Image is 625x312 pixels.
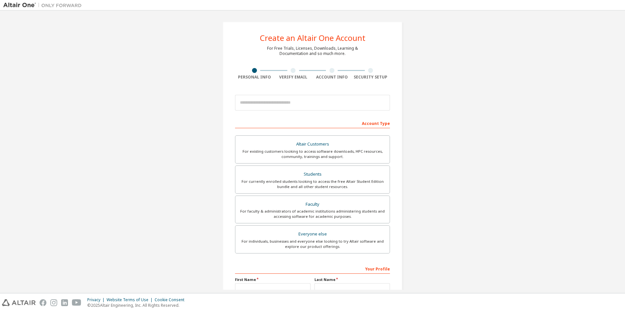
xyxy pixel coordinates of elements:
div: For individuals, businesses and everyone else looking to try Altair software and explore our prod... [239,239,386,249]
img: youtube.svg [72,299,81,306]
div: Students [239,170,386,179]
label: First Name [235,277,311,282]
label: Last Name [314,277,390,282]
div: Account Info [312,75,351,80]
div: Verify Email [274,75,313,80]
div: For currently enrolled students looking to access the free Altair Student Edition bundle and all ... [239,179,386,189]
div: Your Profile [235,263,390,274]
div: For faculty & administrators of academic institutions administering students and accessing softwa... [239,209,386,219]
p: © 2025 Altair Engineering, Inc. All Rights Reserved. [87,303,188,308]
img: instagram.svg [50,299,57,306]
img: Altair One [3,2,85,9]
div: Faculty [239,200,386,209]
div: Privacy [87,297,107,303]
div: Create an Altair One Account [260,34,365,42]
img: linkedin.svg [61,299,68,306]
div: Cookie Consent [155,297,188,303]
img: facebook.svg [40,299,46,306]
div: Website Terms of Use [107,297,155,303]
div: For Free Trials, Licenses, Downloads, Learning & Documentation and so much more. [267,46,358,56]
div: Account Type [235,118,390,128]
div: Everyone else [239,230,386,239]
div: Personal Info [235,75,274,80]
img: altair_logo.svg [2,299,36,306]
div: For existing customers looking to access software downloads, HPC resources, community, trainings ... [239,149,386,159]
div: Altair Customers [239,140,386,149]
div: Security Setup [351,75,390,80]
